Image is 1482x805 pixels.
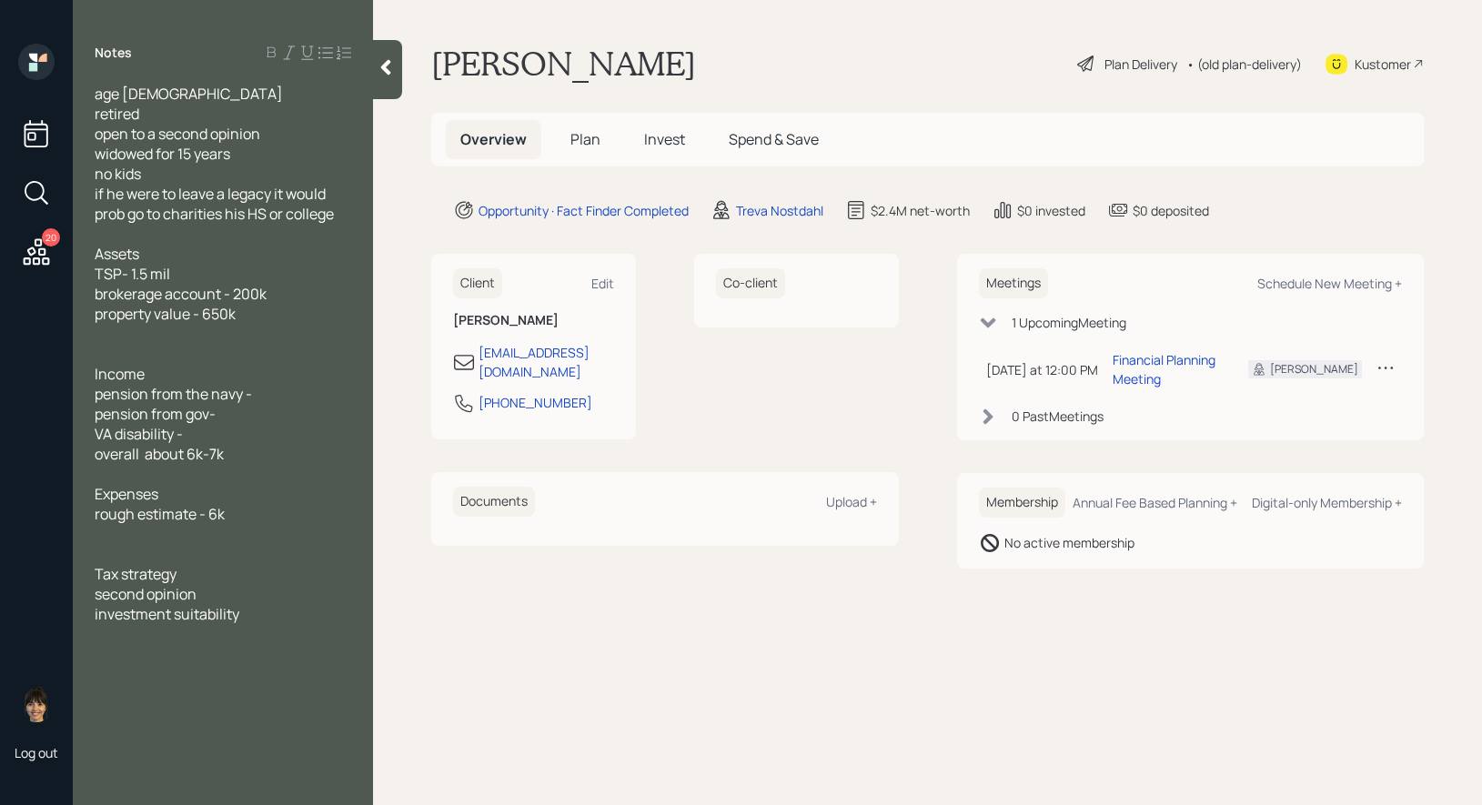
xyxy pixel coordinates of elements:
[1355,55,1411,74] div: Kustomer
[1012,407,1104,426] div: 0 Past Meeting s
[95,44,132,62] label: Notes
[716,268,785,298] h6: Co-client
[1004,533,1134,552] div: No active membership
[1186,55,1302,74] div: • (old plan-delivery)
[1270,361,1358,377] div: [PERSON_NAME]
[95,364,252,464] span: Income pension from the navy - pension from gov- VA disability - overall about 6k-7k
[591,275,614,292] div: Edit
[95,564,239,624] span: Tax strategy second opinion investment suitability
[95,84,334,224] span: age [DEMOGRAPHIC_DATA] retired open to a second opinion widowed for 15 years no kids if he were t...
[986,360,1098,379] div: [DATE] at 12:00 PM
[570,129,600,149] span: Plan
[479,393,592,412] div: [PHONE_NUMBER]
[1252,494,1402,511] div: Digital-only Membership +
[979,488,1065,518] h6: Membership
[460,129,527,149] span: Overview
[979,268,1048,298] h6: Meetings
[729,129,819,149] span: Spend & Save
[1133,201,1209,220] div: $0 deposited
[1257,275,1402,292] div: Schedule New Meeting +
[1017,201,1085,220] div: $0 invested
[736,201,823,220] div: Treva Nostdahl
[871,201,970,220] div: $2.4M net-worth
[479,201,689,220] div: Opportunity · Fact Finder Completed
[1104,55,1177,74] div: Plan Delivery
[1113,350,1220,388] div: Financial Planning Meeting
[453,268,502,298] h6: Client
[826,493,877,510] div: Upload +
[18,686,55,722] img: treva-nostdahl-headshot.png
[95,484,225,524] span: Expenses rough estimate - 6k
[1073,494,1237,511] div: Annual Fee Based Planning +
[453,487,535,517] h6: Documents
[15,744,58,761] div: Log out
[42,228,60,247] div: 20
[644,129,685,149] span: Invest
[431,44,696,84] h1: [PERSON_NAME]
[1012,313,1126,332] div: 1 Upcoming Meeting
[453,313,614,328] h6: [PERSON_NAME]
[95,244,267,324] span: Assets TSP- 1.5 mil brokerage account - 200k property value - 650k
[479,343,614,381] div: [EMAIL_ADDRESS][DOMAIN_NAME]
